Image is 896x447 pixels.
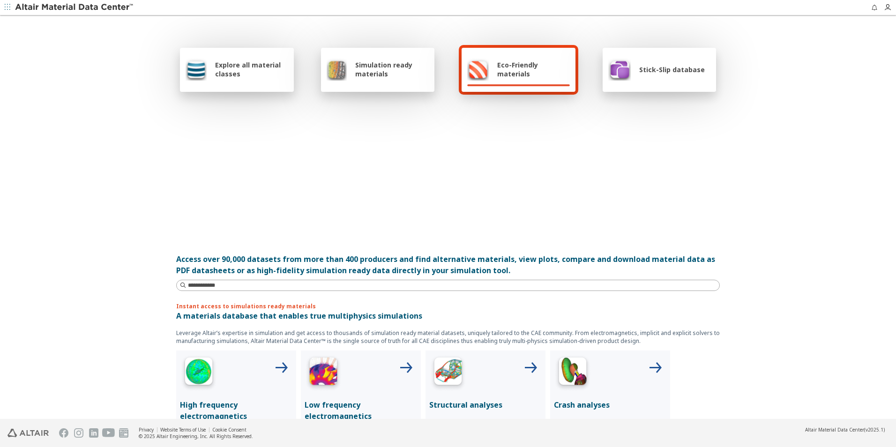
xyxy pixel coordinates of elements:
[180,354,217,392] img: High Frequency Icon
[215,60,288,78] span: Explore all material classes
[176,329,720,345] p: Leverage Altair’s expertise in simulation and get access to thousands of simulation ready materia...
[327,58,347,81] img: Simulation ready materials
[305,399,417,422] p: Low frequency electromagnetics
[608,58,631,81] img: Stick-Slip database
[160,426,206,433] a: Website Terms of Use
[186,58,207,81] img: Explore all material classes
[497,60,569,78] span: Eco-Friendly materials
[429,399,542,410] p: Structural analyses
[305,354,342,392] img: Low Frequency Icon
[554,354,591,392] img: Crash Analyses Icon
[639,65,705,74] span: Stick-Slip database
[139,433,253,440] div: © 2025 Altair Engineering, Inc. All Rights Reserved.
[467,58,489,81] img: Eco-Friendly materials
[15,3,134,12] img: Altair Material Data Center
[176,310,720,321] p: A materials database that enables true multiphysics simulations
[805,426,885,433] div: (v2025.1)
[7,429,49,437] img: Altair Engineering
[355,60,429,78] span: Simulation ready materials
[176,302,720,310] p: Instant access to simulations ready materials
[180,399,292,422] p: High frequency electromagnetics
[429,354,467,392] img: Structural Analyses Icon
[212,426,246,433] a: Cookie Consent
[805,426,864,433] span: Altair Material Data Center
[554,399,666,410] p: Crash analyses
[139,426,154,433] a: Privacy
[176,253,720,276] div: Access over 90,000 datasets from more than 400 producers and find alternative materials, view plo...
